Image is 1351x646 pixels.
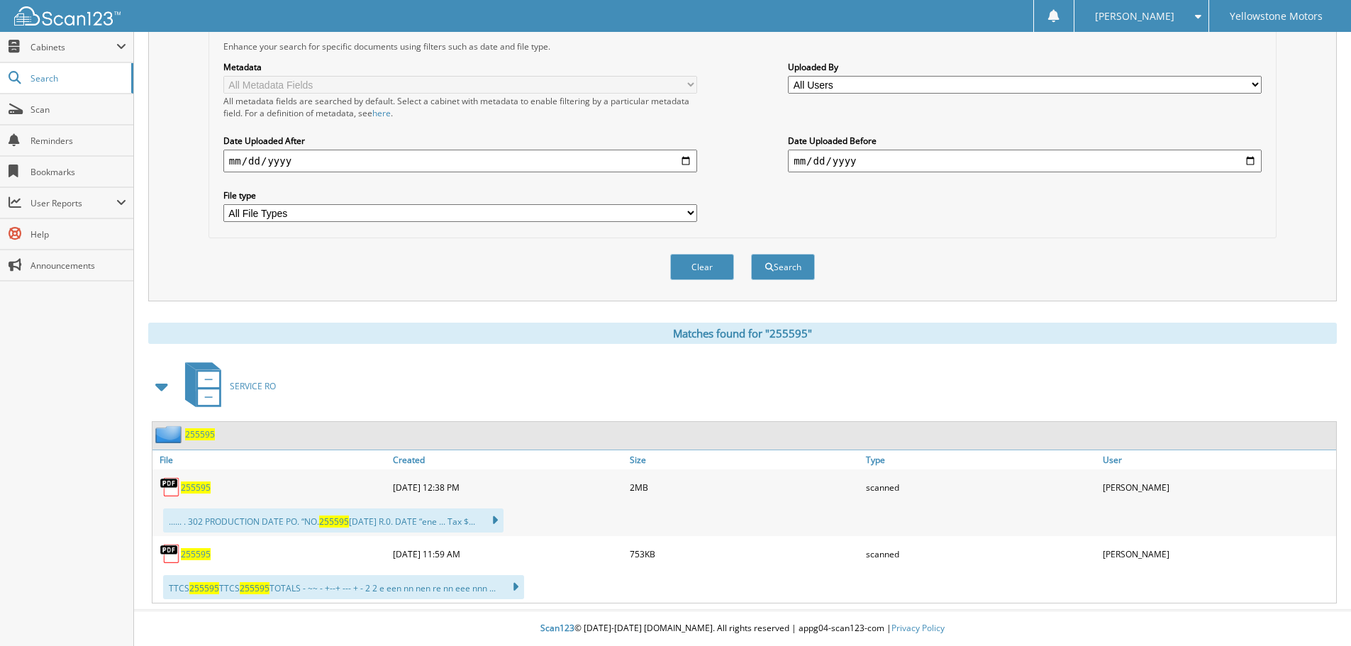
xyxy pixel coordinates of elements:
input: start [223,150,697,172]
img: folder2.png [155,425,185,443]
label: File type [223,189,697,201]
span: Help [30,228,126,240]
a: SERVICE RO [177,358,276,414]
span: SERVICE RO [230,380,276,392]
input: end [788,150,1262,172]
div: [PERSON_NAME] [1099,540,1336,568]
div: © [DATE]-[DATE] [DOMAIN_NAME]. All rights reserved | appg04-scan123-com | [134,611,1351,646]
button: Search [751,254,815,280]
div: scanned [862,540,1099,568]
div: Enhance your search for specific documents using filters such as date and file type. [216,40,1269,52]
span: 255595 [189,582,219,594]
a: Privacy Policy [891,622,945,634]
span: Scan [30,104,126,116]
div: 2MB [626,473,863,501]
a: Created [389,450,626,469]
label: Metadata [223,61,697,73]
img: scan123-logo-white.svg [14,6,121,26]
span: User Reports [30,197,116,209]
span: Yellowstone Motors [1230,12,1323,21]
div: All metadata fields are searched by default. Select a cabinet with metadata to enable filtering b... [223,95,697,119]
div: TTCS TTCS TOTALS - ~~ - +--+ --- + - 2 2 e een nn nen re nn eee nnn ... [163,575,524,599]
button: Clear [670,254,734,280]
span: [PERSON_NAME] [1095,12,1174,21]
div: 753KB [626,540,863,568]
label: Uploaded By [788,61,1262,73]
div: scanned [862,473,1099,501]
a: Size [626,450,863,469]
span: Search [30,72,124,84]
div: [DATE] 11:59 AM [389,540,626,568]
img: PDF.png [160,543,181,564]
a: 255595 [181,548,211,560]
iframe: Chat Widget [1280,578,1351,646]
span: Reminders [30,135,126,147]
a: User [1099,450,1336,469]
img: PDF.png [160,477,181,498]
span: Scan123 [540,622,574,634]
div: ...... . 302 PRODUCTION DATE PO. “NO. [DATE] R.0. DATE “ene ... Tax $... [163,508,504,533]
a: 255595 [181,481,211,494]
a: 255595 [185,428,215,440]
div: [DATE] 12:38 PM [389,473,626,501]
span: Cabinets [30,41,116,53]
span: 255595 [319,516,349,528]
label: Date Uploaded Before [788,135,1262,147]
div: Matches found for "255595" [148,323,1337,344]
span: Announcements [30,260,126,272]
span: 255595 [240,582,269,594]
a: Type [862,450,1099,469]
div: [PERSON_NAME] [1099,473,1336,501]
span: Bookmarks [30,166,126,178]
label: Date Uploaded After [223,135,697,147]
a: File [152,450,389,469]
a: here [372,107,391,119]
